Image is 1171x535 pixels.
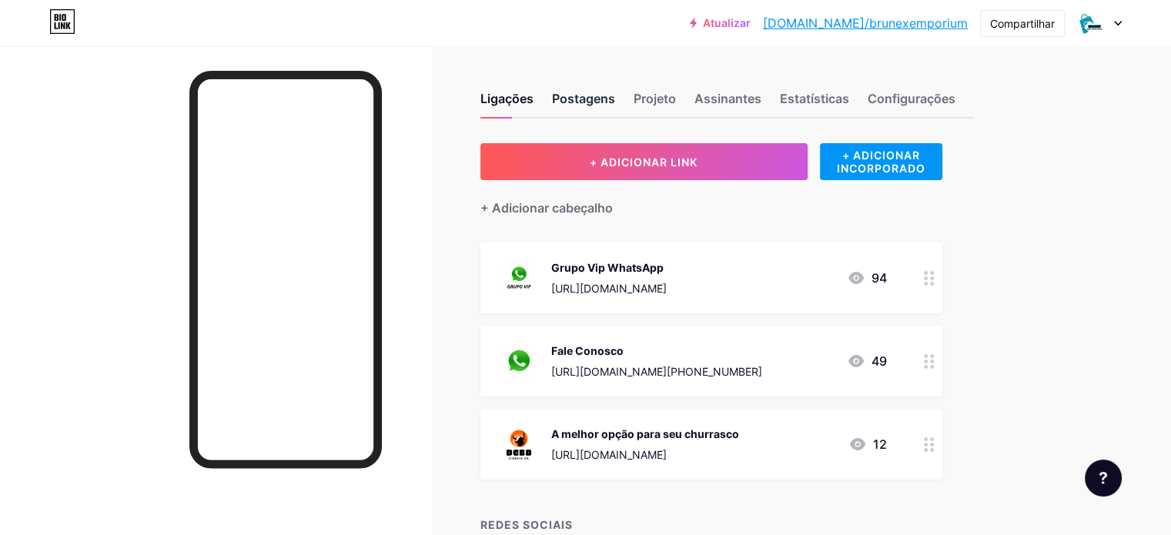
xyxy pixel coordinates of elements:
[551,282,667,295] font: [URL][DOMAIN_NAME]
[837,149,925,175] font: + ADICIONAR INCORPORADO
[868,91,955,106] font: Configurações
[694,91,761,106] font: Assinantes
[634,91,676,106] font: Projeto
[872,353,887,369] font: 49
[990,17,1055,30] font: Compartilhar
[499,258,539,298] img: Grupo Vip WhatsApp
[780,91,849,106] font: Estatísticas
[499,424,539,464] img: A melhor opção para seu churrasco
[551,448,667,461] font: [URL][DOMAIN_NAME]
[551,365,762,378] font: [URL][DOMAIN_NAME][PHONE_NUMBER]
[763,15,968,31] font: [DOMAIN_NAME]/brunexemporium
[480,518,573,531] font: REDES SOCIAIS
[480,143,808,180] button: + ADICIONAR LINK
[499,341,539,381] img: Fale Conosco
[590,155,698,169] font: + ADICIONAR LINK
[873,436,887,452] font: 12
[1076,8,1106,38] img: brunexemporium
[551,261,664,274] font: Grupo Vip WhatsApp
[763,14,968,32] a: [DOMAIN_NAME]/brunexemporium
[551,427,739,440] font: A melhor opção para seu churrasco
[551,344,624,357] font: Fale Conosco
[703,16,751,29] font: Atualizar
[552,91,615,106] font: Postagens
[480,200,613,216] font: + Adicionar cabeçalho
[872,270,887,286] font: 94
[480,91,534,106] font: Ligações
